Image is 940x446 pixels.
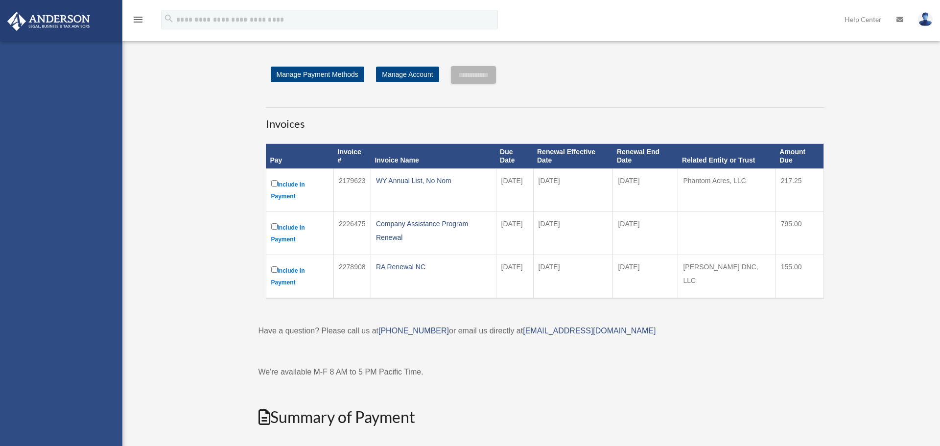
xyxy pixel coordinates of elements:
input: Include in Payment [271,266,278,273]
i: menu [132,14,144,25]
th: Renewal Effective Date [533,144,613,169]
td: 795.00 [775,211,823,255]
label: Include in Payment [271,178,329,202]
td: 2278908 [334,255,371,298]
td: [DATE] [533,255,613,298]
i: search [164,13,174,24]
a: Manage Account [376,67,439,82]
td: [PERSON_NAME] DNC, LLC [678,255,775,298]
td: [DATE] [533,211,613,255]
input: Include in Payment [271,223,278,230]
td: [DATE] [496,255,533,298]
p: We're available M-F 8 AM to 5 PM Pacific Time. [258,365,831,379]
td: [DATE] [533,168,613,211]
th: Renewal End Date [613,144,678,169]
label: Include in Payment [271,264,329,288]
td: [DATE] [613,255,678,298]
p: Have a question? Please call us at or email us directly at [258,324,831,338]
td: 217.25 [775,168,823,211]
h3: Invoices [266,107,824,132]
a: menu [132,17,144,25]
img: User Pic [918,12,933,26]
th: Pay [266,144,334,169]
td: 155.00 [775,255,823,298]
th: Due Date [496,144,533,169]
a: [PHONE_NUMBER] [378,327,449,335]
td: 2179623 [334,168,371,211]
div: WY Annual List, No Nom [376,174,491,188]
div: Company Assistance Program Renewal [376,217,491,244]
th: Invoice # [334,144,371,169]
td: 2226475 [334,211,371,255]
td: [DATE] [496,211,533,255]
th: Related Entity or Trust [678,144,775,169]
th: Invoice Name [371,144,496,169]
td: [DATE] [613,211,678,255]
a: [EMAIL_ADDRESS][DOMAIN_NAME] [523,327,656,335]
th: Amount Due [775,144,823,169]
h2: Summary of Payment [258,406,831,428]
td: [DATE] [496,168,533,211]
td: [DATE] [613,168,678,211]
img: Anderson Advisors Platinum Portal [4,12,93,31]
input: Include in Payment [271,180,278,187]
div: RA Renewal NC [376,260,491,274]
a: Manage Payment Methods [271,67,364,82]
td: Phantom Acres, LLC [678,168,775,211]
label: Include in Payment [271,221,329,245]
